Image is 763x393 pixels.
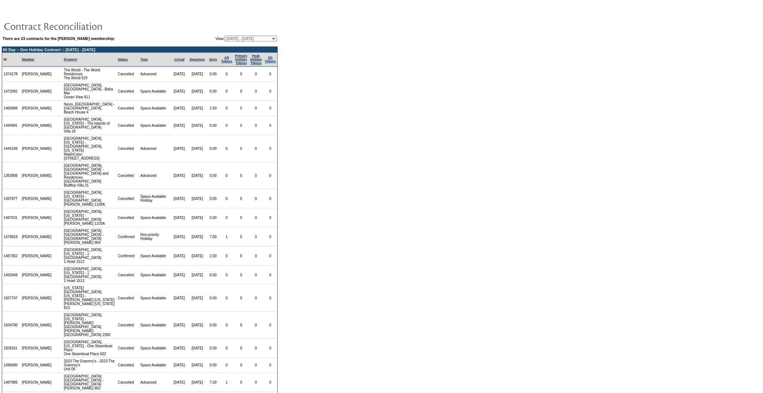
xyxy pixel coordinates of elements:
[116,285,139,312] td: Cancelled
[21,208,53,227] td: [PERSON_NAME]
[190,58,205,61] a: Departure
[171,265,188,285] td: [DATE]
[188,116,207,135] td: [DATE]
[171,135,188,162] td: [DATE]
[21,358,53,373] td: [PERSON_NAME]
[188,135,207,162] td: [DATE]
[62,358,116,373] td: 2023 The Grammy's - 2023 The Grammy's Unit 06
[2,373,21,392] td: 1487985
[221,56,232,63] a: ARTokens
[64,58,77,61] a: Property
[2,47,277,53] td: 60 Day – One Holiday Contract :: [DATE] - [DATE]
[2,67,21,82] td: 1374178
[188,82,207,101] td: [DATE]
[62,162,116,189] td: [GEOGRAPHIC_DATA], [GEOGRAPHIC_DATA] - [GEOGRAPHIC_DATA] and Residences [GEOGRAPHIC_DATA] Bluffto...
[209,58,217,61] a: Days
[180,36,277,41] td: View:
[234,358,249,373] td: 0
[249,285,264,312] td: 0
[207,82,220,101] td: 0.00
[171,101,188,116] td: [DATE]
[207,189,220,208] td: 0.00
[249,339,264,358] td: 0
[171,373,188,392] td: [DATE]
[263,82,277,101] td: 0
[21,116,53,135] td: [PERSON_NAME]
[2,101,21,116] td: 1469968
[263,285,277,312] td: 0
[249,373,264,392] td: 0
[21,312,53,339] td: [PERSON_NAME]
[139,358,171,373] td: Space Available
[235,54,247,65] a: Primary HolidayTokens
[174,58,185,61] a: Arrival
[234,227,249,246] td: 0
[116,116,139,135] td: Cancelled
[207,116,220,135] td: 0.00
[263,358,277,373] td: 0
[2,162,21,189] td: 1363908
[188,358,207,373] td: [DATE]
[116,265,139,285] td: Cancelled
[139,265,171,285] td: Space Available
[207,162,220,189] td: 0.00
[234,67,249,82] td: 0
[139,189,171,208] td: Space Available Holiday
[62,227,116,246] td: [GEOGRAPHIC_DATA], [GEOGRAPHIC_DATA] - [GEOGRAPHIC_DATA] [PERSON_NAME] 904
[207,208,220,227] td: 0.00
[171,339,188,358] td: [DATE]
[263,265,277,285] td: 0
[4,19,148,33] img: pgTtlContractReconciliation.gif
[263,67,277,82] td: 0
[62,101,116,116] td: Nevis, [GEOGRAPHIC_DATA] - [GEOGRAPHIC_DATA] Beach House 4
[234,189,249,208] td: 0
[188,67,207,82] td: [DATE]
[62,208,116,227] td: [GEOGRAPHIC_DATA], [US_STATE] - [GEOGRAPHIC_DATA] [PERSON_NAME] 1103A
[263,162,277,189] td: 0
[2,265,21,285] td: 1492948
[171,208,188,227] td: [DATE]
[140,58,147,61] a: Type
[21,162,53,189] td: [PERSON_NAME]
[171,67,188,82] td: [DATE]
[2,285,21,312] td: 1507747
[220,208,234,227] td: 0
[62,67,116,82] td: The World - The World Residences The World 629
[116,67,139,82] td: Cancelled
[263,227,277,246] td: 0
[249,358,264,373] td: 0
[2,82,21,101] td: 1472082
[249,82,264,101] td: 0
[62,135,116,162] td: [GEOGRAPHIC_DATA], [US_STATE] - [GEOGRAPHIC_DATA], [US_STATE] WaterColor, [STREET_ADDRESS]
[171,162,188,189] td: [DATE]
[2,135,21,162] td: 1445108
[171,358,188,373] td: [DATE]
[188,162,207,189] td: [DATE]
[207,373,220,392] td: 7.00
[220,227,234,246] td: 1
[234,285,249,312] td: 0
[207,339,220,358] td: 0.00
[2,208,21,227] td: 1487031
[188,339,207,358] td: [DATE]
[139,227,171,246] td: Non-priority Holiday
[139,285,171,312] td: Space Available
[188,101,207,116] td: [DATE]
[21,67,53,82] td: [PERSON_NAME]
[249,265,264,285] td: 0
[250,54,262,65] a: Peak HolidayTokens
[263,116,277,135] td: 0
[139,82,171,101] td: Space Available
[220,285,234,312] td: 0
[220,246,234,265] td: 0
[234,312,249,339] td: 0
[171,246,188,265] td: [DATE]
[207,285,220,312] td: 0.00
[21,189,53,208] td: [PERSON_NAME]
[249,189,264,208] td: 0
[62,82,116,101] td: [GEOGRAPHIC_DATA], [GEOGRAPHIC_DATA] - Baha Mar Ocean View 811
[249,116,264,135] td: 0
[3,36,115,41] b: There are 23 contracts for the [PERSON_NAME] membership:
[188,312,207,339] td: [DATE]
[220,189,234,208] td: 0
